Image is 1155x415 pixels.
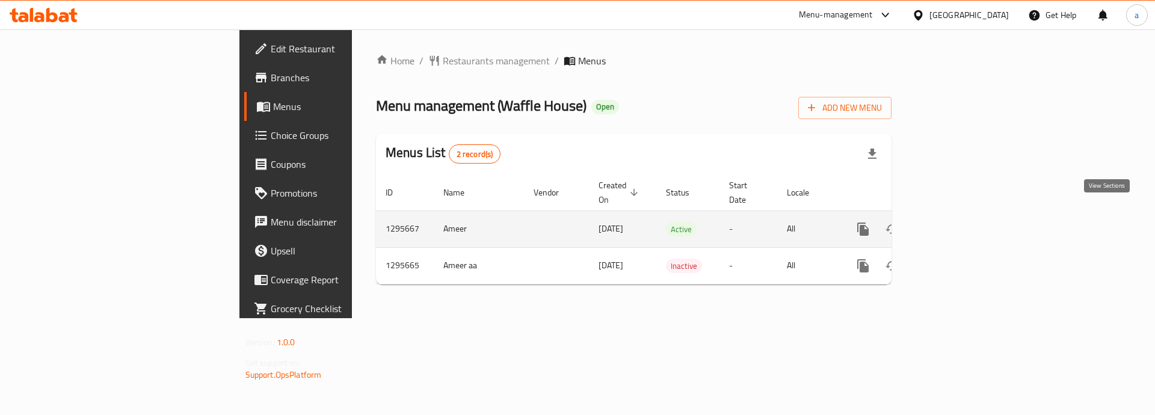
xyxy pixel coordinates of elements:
nav: breadcrumb [376,54,892,68]
table: enhanced table [376,174,974,284]
span: Edit Restaurant [271,41,423,56]
span: Created On [599,178,642,207]
span: Choice Groups [271,128,423,143]
a: Coverage Report [244,265,433,294]
td: All [777,211,839,247]
div: Open [591,100,619,114]
span: Menu disclaimer [271,215,423,229]
span: Open [591,102,619,112]
span: 1.0.0 [277,334,295,350]
div: Menu-management [799,8,873,22]
span: Coupons [271,157,423,171]
a: Menus [244,92,433,121]
h2: Menus List [386,144,500,164]
span: Menus [578,54,606,68]
a: Branches [244,63,433,92]
td: Ameer [434,211,524,247]
span: Branches [271,70,423,85]
a: Upsell [244,236,433,265]
span: Get support on: [245,355,301,370]
a: Promotions [244,179,433,207]
span: Inactive [666,259,702,273]
td: All [777,247,839,284]
button: Add New Menu [798,97,892,119]
span: Vendor [534,185,574,200]
span: ID [386,185,408,200]
div: Total records count [449,144,501,164]
span: Menu management ( Waffle House ) [376,92,587,119]
button: more [849,215,878,244]
div: [GEOGRAPHIC_DATA] [929,8,1009,22]
a: Choice Groups [244,121,433,150]
a: Support.OpsPlatform [245,367,322,383]
button: Change Status [878,251,907,280]
div: Active [666,222,697,236]
div: Export file [858,140,887,168]
button: more [849,251,878,280]
span: 2 record(s) [449,149,500,160]
span: Grocery Checklist [271,301,423,316]
a: Menu disclaimer [244,207,433,236]
span: Menus [273,99,423,114]
td: - [719,211,777,247]
a: Grocery Checklist [244,294,433,323]
th: Actions [839,174,974,211]
span: Locale [787,185,825,200]
td: - [719,247,777,284]
span: [DATE] [599,221,623,236]
span: Restaurants management [443,54,550,68]
span: Coverage Report [271,272,423,287]
span: a [1135,8,1139,22]
td: Ameer aa [434,247,524,284]
span: Name [443,185,480,200]
span: Promotions [271,186,423,200]
span: Add New Menu [808,100,882,115]
span: [DATE] [599,257,623,273]
a: Restaurants management [428,54,550,68]
a: Coupons [244,150,433,179]
span: Start Date [729,178,763,207]
a: Edit Restaurant [244,34,433,63]
li: / [555,54,559,68]
span: Status [666,185,705,200]
span: Version: [245,334,275,350]
span: Upsell [271,244,423,258]
span: Active [666,223,697,236]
